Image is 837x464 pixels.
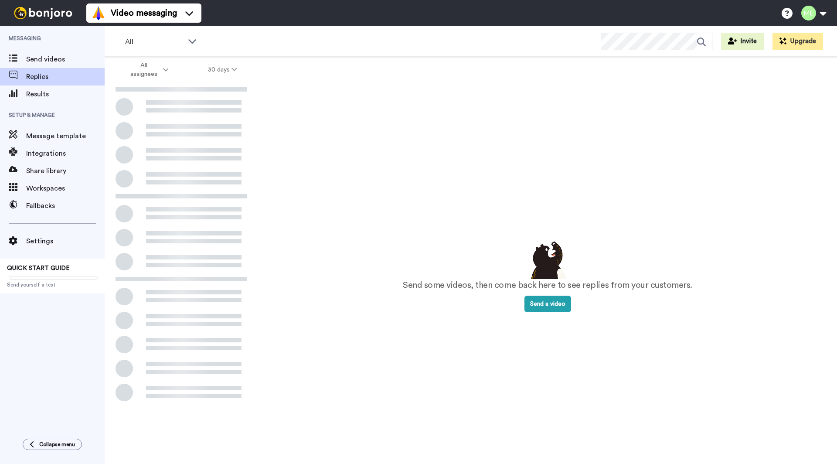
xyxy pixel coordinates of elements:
[26,72,105,82] span: Replies
[772,33,823,50] button: Upgrade
[7,265,70,271] span: QUICK START GUIDE
[188,62,257,78] button: 30 days
[26,131,105,141] span: Message template
[26,236,105,246] span: Settings
[23,439,82,450] button: Collapse menu
[126,61,161,78] span: All assignees
[526,239,569,279] img: results-emptystates.png
[7,281,98,288] span: Send yourself a test
[524,301,571,307] a: Send a video
[721,33,764,50] button: Invite
[125,37,184,47] span: All
[92,6,105,20] img: vm-color.svg
[403,279,692,292] p: Send some videos, then come back here to see replies from your customers.
[26,166,105,176] span: Share library
[10,7,76,19] img: bj-logo-header-white.svg
[111,7,177,19] span: Video messaging
[26,183,105,194] span: Workspaces
[26,89,105,99] span: Results
[26,54,105,65] span: Send videos
[26,148,105,159] span: Integrations
[26,201,105,211] span: Fallbacks
[524,296,571,312] button: Send a video
[39,441,75,448] span: Collapse menu
[106,58,188,82] button: All assignees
